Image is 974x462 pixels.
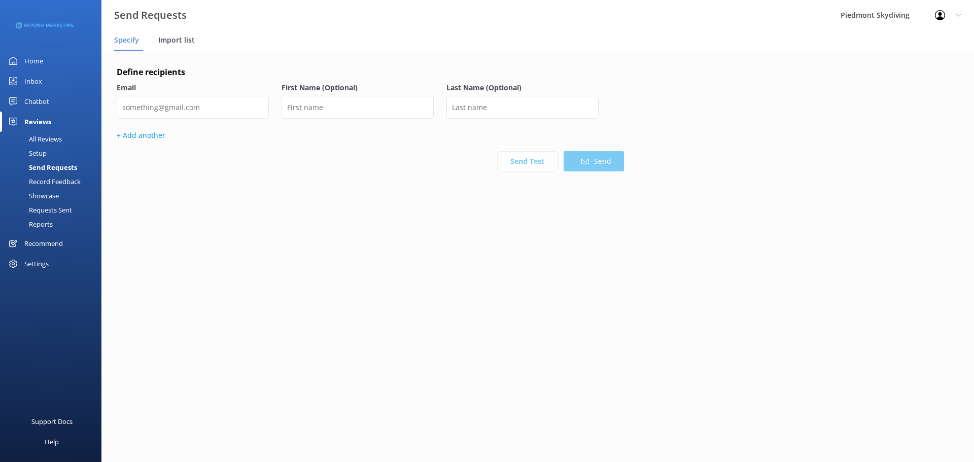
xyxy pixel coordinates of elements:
div: Send Requests [6,160,77,174]
div: Recommend [24,233,63,254]
a: Send Requests [6,160,101,174]
a: Record Feedback [6,174,101,189]
input: Last name [446,96,599,119]
a: All Reviews [6,132,101,146]
div: Record Feedback [6,174,81,189]
div: Support Docs [31,411,73,432]
p: + Add another [117,130,624,141]
input: something@gmail.com [117,96,269,119]
div: Help [45,432,59,452]
div: Chatbot [24,91,49,112]
div: Inbox [24,71,42,91]
span: Import list [158,35,195,45]
h3: Send Requests [114,7,187,23]
div: Reviews [24,112,51,132]
div: All Reviews [6,132,62,146]
a: Setup [6,146,101,160]
label: Email [117,82,269,93]
div: Requests Sent [6,203,72,217]
span: Specify [114,35,139,45]
div: Reports [6,217,53,231]
img: 3-1676954853.png [15,17,74,34]
a: Reports [6,217,101,231]
div: Setup [6,146,47,160]
input: First name [282,96,434,119]
a: Requests Sent [6,203,101,217]
div: Showcase [6,189,59,203]
div: Home [24,51,43,71]
a: Showcase [6,189,101,203]
h4: Define recipients [117,66,624,79]
div: Settings [24,254,49,274]
label: First Name (Optional) [282,82,434,93]
label: Last Name (Optional) [446,82,599,93]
